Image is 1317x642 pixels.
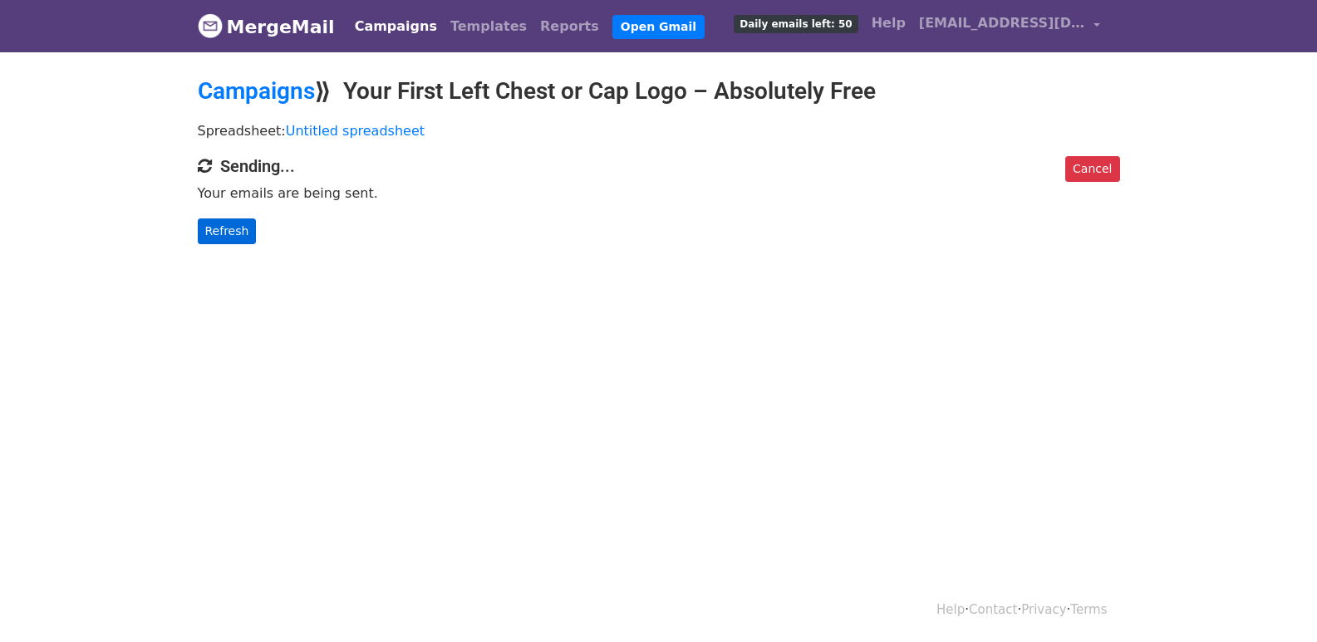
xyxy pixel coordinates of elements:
span: Daily emails left: 50 [734,15,858,33]
h2: ⟫ Your First Left Chest or Cap Logo – Absolutely Free [198,77,1120,105]
a: Open Gmail [612,15,705,39]
a: Contact [969,602,1017,617]
a: Help [936,602,965,617]
a: Daily emails left: 50 [727,7,864,40]
a: Campaigns [198,77,315,105]
a: Templates [444,10,533,43]
a: Cancel [1065,156,1119,182]
a: Terms [1070,602,1107,617]
span: [EMAIL_ADDRESS][DOMAIN_NAME] [919,13,1085,33]
a: Help [865,7,912,40]
a: Untitled spreadsheet [286,123,425,139]
a: Reports [533,10,606,43]
a: Privacy [1021,602,1066,617]
img: MergeMail logo [198,13,223,38]
h4: Sending... [198,156,1120,176]
p: Spreadsheet: [198,122,1120,140]
a: MergeMail [198,9,335,44]
a: Campaigns [348,10,444,43]
a: [EMAIL_ADDRESS][DOMAIN_NAME] [912,7,1107,46]
a: Refresh [198,218,257,244]
p: Your emails are being sent. [198,184,1120,202]
iframe: Chat Widget [1234,562,1317,642]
